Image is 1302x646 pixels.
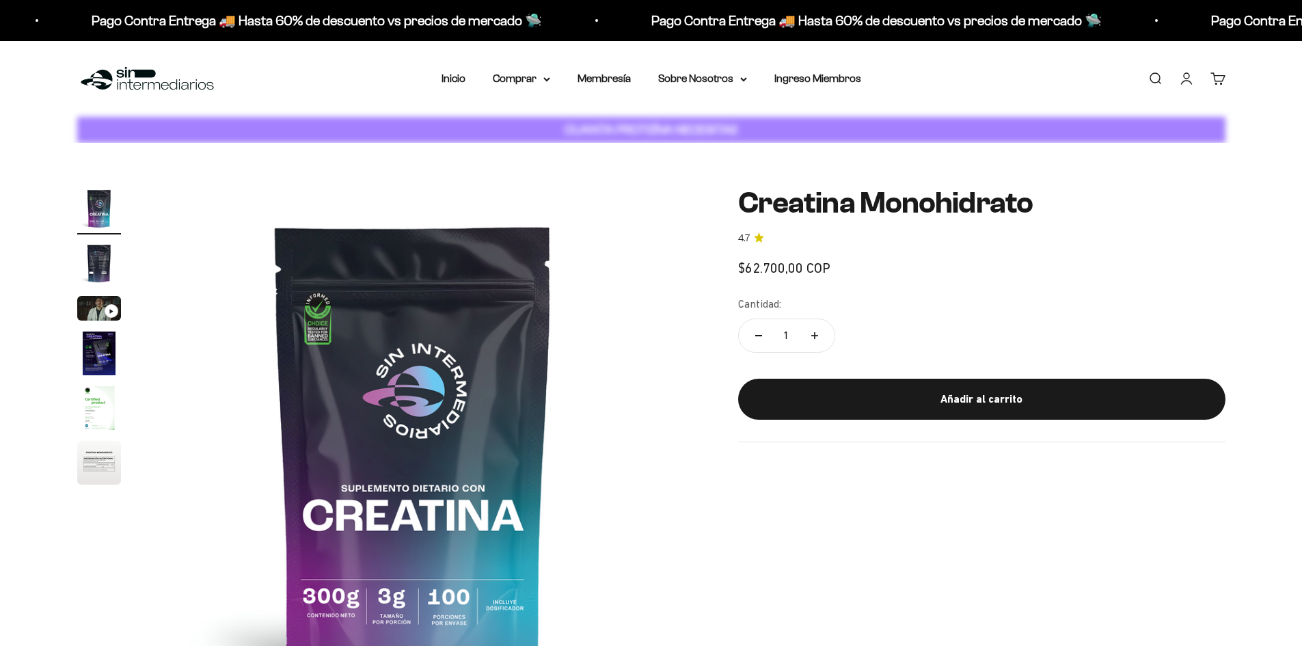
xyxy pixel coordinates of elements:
a: Membresía [578,72,631,84]
img: Creatina Monohidrato [77,332,121,375]
summary: Comprar [493,70,550,88]
label: Cantidad: [738,295,781,313]
button: Ir al artículo 4 [77,332,121,379]
button: Ir al artículo 1 [77,187,121,234]
img: Creatina Monohidrato [77,386,121,430]
button: Reducir cantidad [739,319,778,352]
img: Creatina Monohidrato [77,241,121,285]
a: Inicio [442,72,465,84]
p: Pago Contra Entrega 🚚 Hasta 60% de descuento vs precios de mercado 🛸 [650,10,1100,31]
button: Ir al artículo 5 [77,386,121,434]
p: Pago Contra Entrega 🚚 Hasta 60% de descuento vs precios de mercado 🛸 [90,10,541,31]
strong: CUANTA PROTEÍNA NECESITAS [565,122,737,137]
a: 4.74.7 de 5.0 estrellas [738,231,1225,246]
a: Ingreso Miembros [774,72,861,84]
img: Creatina Monohidrato [77,187,121,230]
sale-price: $62.700,00 COP [738,257,830,279]
button: Aumentar cantidad [795,319,835,352]
span: 4.7 [738,231,750,246]
button: Añadir al carrito [738,379,1225,420]
button: Ir al artículo 2 [77,241,121,289]
h1: Creatina Monohidrato [738,187,1225,219]
div: Añadir al carrito [765,390,1198,408]
button: Ir al artículo 6 [77,441,121,489]
button: Ir al artículo 3 [77,296,121,325]
img: Creatina Monohidrato [77,441,121,485]
summary: Sobre Nosotros [658,70,747,88]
